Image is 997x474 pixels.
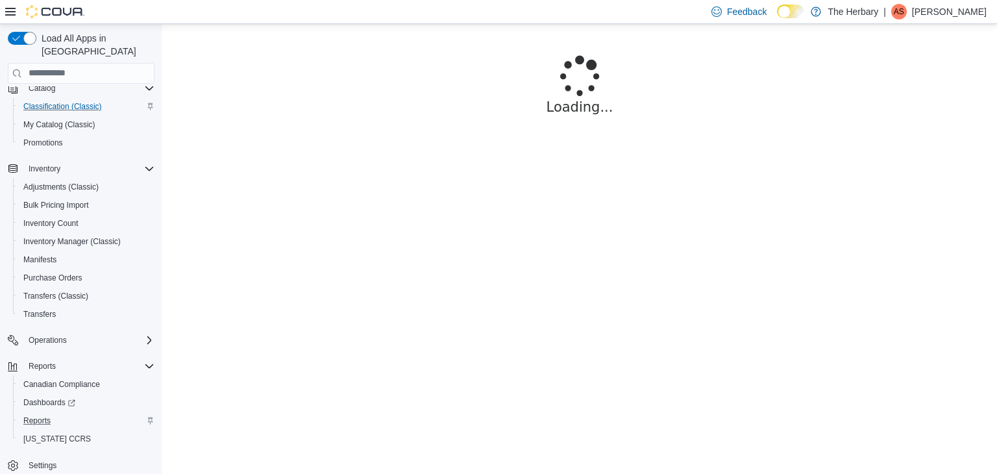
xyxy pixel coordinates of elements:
[18,117,154,132] span: My Catalog (Classic)
[18,99,107,114] a: Classification (Classic)
[23,309,56,319] span: Transfers
[23,434,91,444] span: [US_STATE] CCRS
[23,119,95,130] span: My Catalog (Classic)
[777,5,804,18] input: Dark Mode
[13,178,160,196] button: Adjustments (Classic)
[23,458,62,473] a: Settings
[18,395,154,410] span: Dashboards
[13,393,160,412] a: Dashboards
[13,412,160,430] button: Reports
[18,197,94,213] a: Bulk Pricing Import
[23,397,75,408] span: Dashboards
[13,97,160,116] button: Classification (Classic)
[18,234,126,249] a: Inventory Manager (Classic)
[13,375,160,393] button: Canadian Compliance
[18,234,154,249] span: Inventory Manager (Classic)
[23,81,60,96] button: Catalog
[13,196,160,214] button: Bulk Pricing Import
[29,83,55,94] span: Catalog
[18,197,154,213] span: Bulk Pricing Import
[26,5,84,18] img: Cova
[18,431,96,447] a: [US_STATE] CCRS
[3,160,160,178] button: Inventory
[29,361,56,371] span: Reports
[18,179,104,195] a: Adjustments (Classic)
[13,251,160,269] button: Manifests
[23,182,99,192] span: Adjustments (Classic)
[18,288,93,304] a: Transfers (Classic)
[36,32,154,58] span: Load All Apps in [GEOGRAPHIC_DATA]
[23,416,51,426] span: Reports
[727,5,767,18] span: Feedback
[18,270,154,286] span: Purchase Orders
[18,270,88,286] a: Purchase Orders
[23,332,72,348] button: Operations
[883,4,886,19] p: |
[23,457,154,473] span: Settings
[912,4,987,19] p: [PERSON_NAME]
[3,79,160,97] button: Catalog
[13,232,160,251] button: Inventory Manager (Classic)
[23,101,102,112] span: Classification (Classic)
[18,306,154,322] span: Transfers
[18,413,56,429] a: Reports
[13,305,160,323] button: Transfers
[23,332,154,348] span: Operations
[23,200,89,210] span: Bulk Pricing Import
[18,99,154,114] span: Classification (Classic)
[23,81,154,96] span: Catalog
[18,216,154,231] span: Inventory Count
[18,135,68,151] a: Promotions
[18,117,101,132] a: My Catalog (Classic)
[3,357,160,375] button: Reports
[891,4,907,19] div: Alex Saez
[29,335,67,345] span: Operations
[23,273,82,283] span: Purchase Orders
[3,331,160,349] button: Operations
[23,138,63,148] span: Promotions
[18,431,154,447] span: Washington CCRS
[29,164,60,174] span: Inventory
[828,4,878,19] p: The Herbary
[29,460,56,471] span: Settings
[18,413,154,429] span: Reports
[13,116,160,134] button: My Catalog (Classic)
[18,377,154,392] span: Canadian Compliance
[23,291,88,301] span: Transfers (Classic)
[894,4,904,19] span: AS
[18,288,154,304] span: Transfers (Classic)
[23,218,79,229] span: Inventory Count
[13,214,160,232] button: Inventory Count
[13,287,160,305] button: Transfers (Classic)
[18,216,84,231] a: Inventory Count
[18,377,105,392] a: Canadian Compliance
[23,358,154,374] span: Reports
[18,179,154,195] span: Adjustments (Classic)
[23,236,121,247] span: Inventory Manager (Classic)
[13,430,160,448] button: [US_STATE] CCRS
[18,135,154,151] span: Promotions
[23,161,154,177] span: Inventory
[18,306,61,322] a: Transfers
[18,252,154,268] span: Manifests
[23,358,61,374] button: Reports
[23,379,100,390] span: Canadian Compliance
[18,395,80,410] a: Dashboards
[23,161,66,177] button: Inventory
[23,255,56,265] span: Manifests
[13,134,160,152] button: Promotions
[13,269,160,287] button: Purchase Orders
[18,252,62,268] a: Manifests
